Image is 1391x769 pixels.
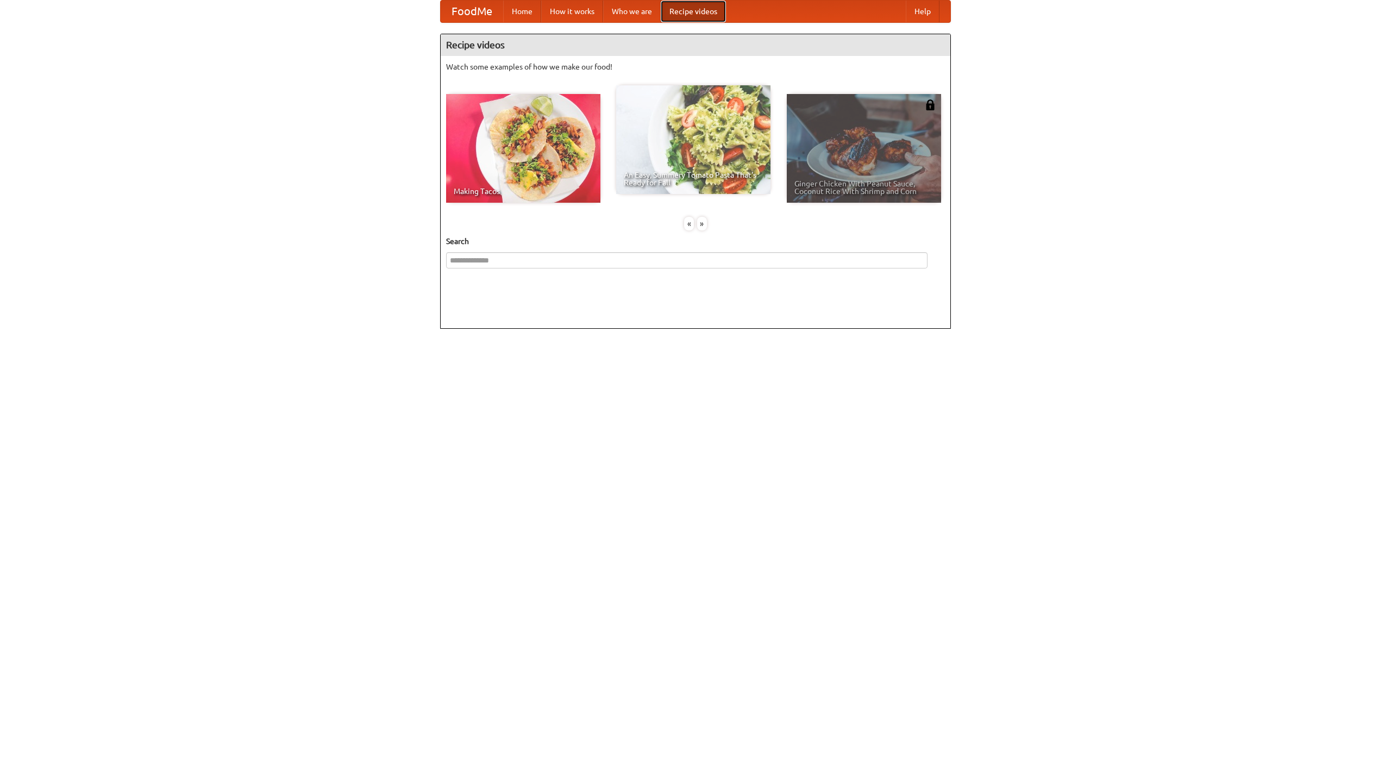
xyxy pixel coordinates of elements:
a: FoodMe [441,1,503,22]
h5: Search [446,236,945,247]
div: « [684,217,694,230]
div: » [697,217,707,230]
a: Making Tacos [446,94,600,203]
span: An Easy, Summery Tomato Pasta That's Ready for Fall [624,171,763,186]
a: Who we are [603,1,661,22]
h4: Recipe videos [441,34,950,56]
a: Recipe videos [661,1,726,22]
img: 483408.png [925,99,936,110]
span: Making Tacos [454,187,593,195]
a: How it works [541,1,603,22]
a: Home [503,1,541,22]
a: An Easy, Summery Tomato Pasta That's Ready for Fall [616,85,770,194]
a: Help [906,1,939,22]
p: Watch some examples of how we make our food! [446,61,945,72]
